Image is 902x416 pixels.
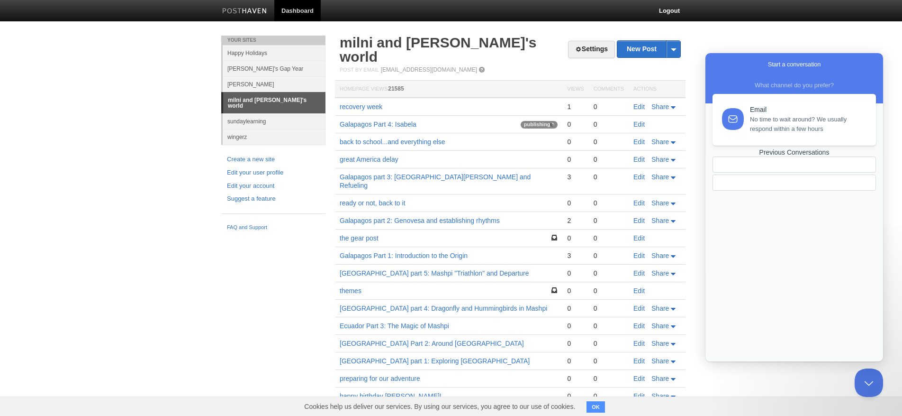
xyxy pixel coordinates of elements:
[567,304,584,313] div: 0
[633,269,645,277] a: Edit
[340,287,361,295] a: themes
[651,357,669,365] span: Share
[594,322,624,330] div: 0
[651,392,669,400] span: Share
[594,102,624,111] div: 0
[340,120,416,128] a: Galapagos Part 4: Isabela
[222,8,267,15] img: Posthaven-bar
[340,375,420,382] a: preparing for our adventure
[633,392,645,400] a: Edit
[633,252,645,259] a: Edit
[594,287,624,295] div: 0
[633,305,645,312] a: Edit
[567,322,584,330] div: 0
[227,223,320,232] a: FAQ and Support
[633,357,645,365] a: Edit
[633,322,645,330] a: Edit
[227,168,320,178] a: Edit your user profile
[594,251,624,260] div: 0
[633,234,645,242] a: Edit
[521,121,558,129] span: publishing
[594,392,624,400] div: 0
[381,66,477,73] a: [EMAIL_ADDRESS][DOMAIN_NAME]
[633,217,645,224] a: Edit
[295,397,585,416] span: Cookies help us deliver our services. By using our services, you agree to our use of cookies.
[223,129,325,145] a: wingerz
[340,138,445,146] a: back to school...and everything else
[594,374,624,383] div: 0
[705,53,883,361] iframe: Help Scout Beacon - Live Chat, Contact Form, and Knowledge Base
[340,322,449,330] a: Ecuador Part 3: The Magic of Mashpi
[568,41,615,58] a: Settings
[223,61,325,76] a: [PERSON_NAME]'s Gap Year
[651,156,669,163] span: Share
[633,340,645,347] a: Edit
[594,173,624,181] div: 0
[855,369,883,397] iframe: Help Scout Beacon - Close
[594,138,624,146] div: 0
[223,76,325,92] a: [PERSON_NAME]
[633,173,645,181] a: Edit
[340,199,406,207] a: ready or not, back to it
[594,357,624,365] div: 0
[340,234,379,242] a: the gear post
[340,156,398,163] a: great America delay
[550,123,554,127] img: loading-tiny-gray.gif
[633,375,645,382] a: Edit
[633,120,645,128] a: Edit
[567,155,584,164] div: 0
[567,287,584,295] div: 0
[651,322,669,330] span: Share
[340,340,524,347] a: [GEOGRAPHIC_DATA] Part 2: Around [GEOGRAPHIC_DATA]
[227,181,320,191] a: Edit your account
[633,156,645,163] a: Edit
[227,155,320,165] a: Create a new site
[340,217,500,224] a: Galapagos part 2: Genovesa and establishing rhythms
[340,252,468,259] a: Galapagos Part 1: Introduction to the Origin
[594,199,624,207] div: 0
[223,113,325,129] a: sundaylearning
[567,339,584,348] div: 0
[651,138,669,146] span: Share
[227,194,320,204] a: Suggest a feature
[567,251,584,260] div: 3
[567,173,584,181] div: 3
[594,155,624,164] div: 0
[340,35,537,65] a: milni and [PERSON_NAME]'s world
[340,173,531,189] a: Galapagos part 3: [GEOGRAPHIC_DATA][PERSON_NAME] and Refueling
[629,81,686,98] th: Actions
[567,216,584,225] div: 2
[567,138,584,146] div: 0
[567,120,584,129] div: 0
[633,103,645,111] a: Edit
[651,103,669,111] span: Share
[340,305,547,312] a: [GEOGRAPHIC_DATA] part 4: Dragonfly and Hummingbirds in Mashpi
[594,120,624,129] div: 0
[594,234,624,242] div: 0
[651,269,669,277] span: Share
[223,45,325,61] a: Happy Holidays
[651,217,669,224] span: Share
[594,339,624,348] div: 0
[594,216,624,225] div: 0
[340,269,529,277] a: [GEOGRAPHIC_DATA] part 5: Mashpi "Triathlon" and Departure
[340,67,379,73] span: Post by Email
[633,199,645,207] a: Edit
[567,392,584,400] div: 0
[567,234,584,242] div: 0
[633,138,645,146] a: Edit
[567,102,584,111] div: 1
[223,92,325,113] a: milni and [PERSON_NAME]'s world
[651,173,669,181] span: Share
[567,199,584,207] div: 0
[221,36,325,45] li: Your Sites
[567,374,584,383] div: 0
[562,81,588,98] th: Views
[594,269,624,277] div: 0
